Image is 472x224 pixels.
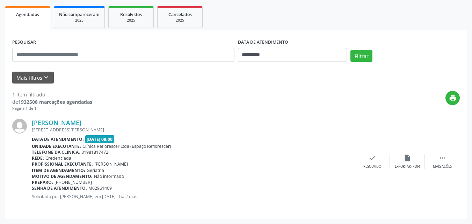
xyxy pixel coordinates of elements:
[445,91,460,105] button: print
[32,149,80,155] b: Telefone da clínica:
[32,194,355,200] p: Solicitado por [PERSON_NAME] em [DATE] - há 2 dias
[12,72,54,84] button: Mais filtroskeyboard_arrow_down
[168,12,192,17] span: Cancelados
[404,154,411,162] i: insert_drive_file
[12,37,36,48] label: PESQUISAR
[59,18,100,23] div: 2025
[12,106,92,111] div: Página 1 de 1
[45,155,71,161] span: Credenciada
[59,12,100,17] span: Não compareceram
[433,164,452,169] div: Mais ações
[162,18,197,23] div: 2025
[32,119,81,127] a: [PERSON_NAME]
[12,91,92,98] div: 1 item filtrado
[114,18,148,23] div: 2025
[32,127,355,133] div: [STREET_ADDRESS][PERSON_NAME]
[42,74,50,81] i: keyboard_arrow_down
[350,50,372,62] button: Filtrar
[363,164,381,169] div: Resolvido
[55,179,92,185] span: [PHONE_NUMBER]
[449,94,457,102] i: print
[87,167,104,173] span: Geriatria
[32,136,84,142] b: Data de atendimento:
[16,12,39,17] span: Agendados
[32,173,93,179] b: Motivo de agendamento:
[82,143,171,149] span: Clínica Reflorescer Ltda (Espaço Reflorescer)
[395,164,420,169] div: Exportar (PDF)
[94,173,124,179] span: Não informado
[81,149,108,155] span: 81981817472
[12,119,27,133] img: img
[18,99,92,105] strong: 1932508 marcações agendadas
[438,154,446,162] i: 
[32,155,44,161] b: Rede:
[120,12,142,17] span: Resolvidos
[88,185,112,191] span: M02961409
[94,161,128,167] span: [PERSON_NAME]
[32,185,87,191] b: Senha de atendimento:
[238,37,288,48] label: DATA DE ATENDIMENTO
[32,161,93,167] b: Profissional executante:
[85,135,115,143] span: [DATE] 08:00
[32,179,53,185] b: Preparo:
[369,154,376,162] i: check
[32,167,85,173] b: Item de agendamento:
[32,143,81,149] b: Unidade executante:
[12,98,92,106] div: de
